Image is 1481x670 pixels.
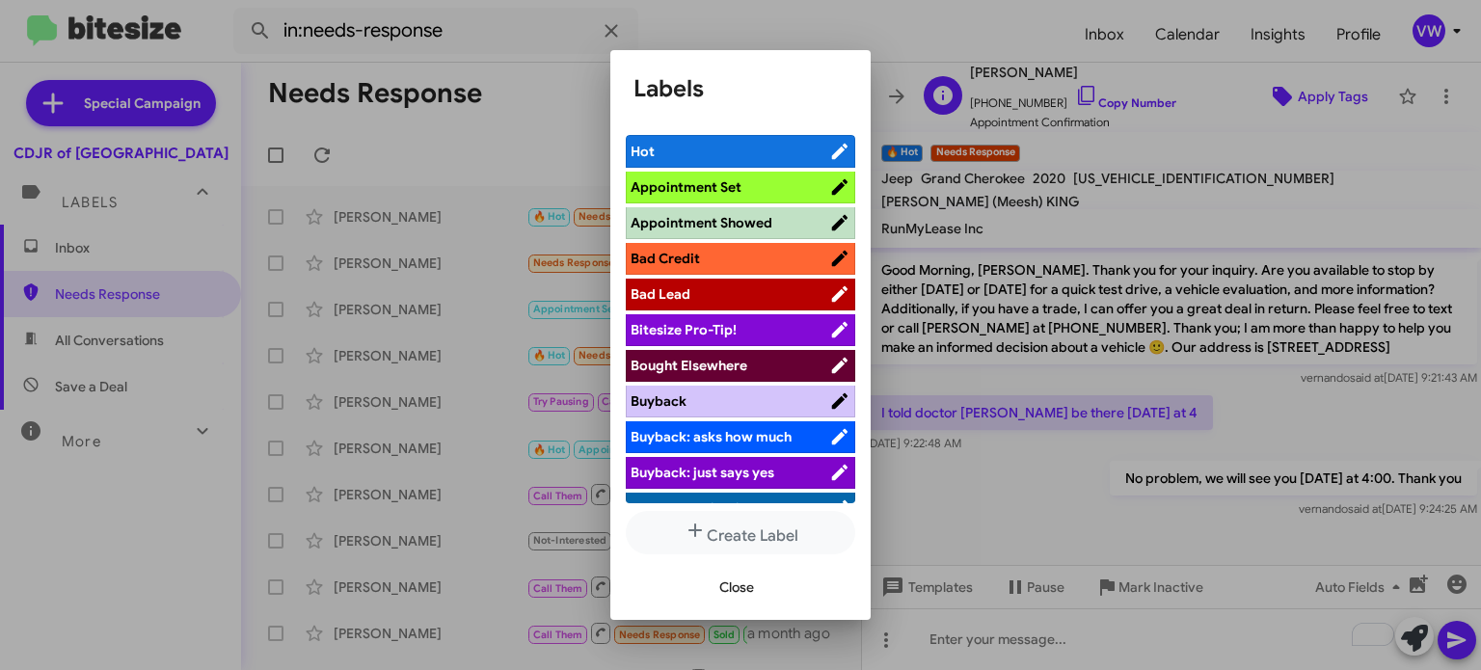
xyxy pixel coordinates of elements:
[631,321,737,338] span: Bitesize Pro-Tip!
[631,178,741,196] span: Appointment Set
[631,285,690,303] span: Bad Lead
[631,499,756,517] span: Buyback: objection
[633,73,848,104] h1: Labels
[704,570,769,604] button: Close
[631,214,772,231] span: Appointment Showed
[631,143,655,160] span: Hot
[719,570,754,604] span: Close
[626,511,855,554] button: Create Label
[631,464,774,481] span: Buyback: just says yes
[631,357,747,374] span: Bought Elsewhere
[631,428,792,445] span: Buyback: asks how much
[631,250,700,267] span: Bad Credit
[631,392,687,410] span: Buyback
